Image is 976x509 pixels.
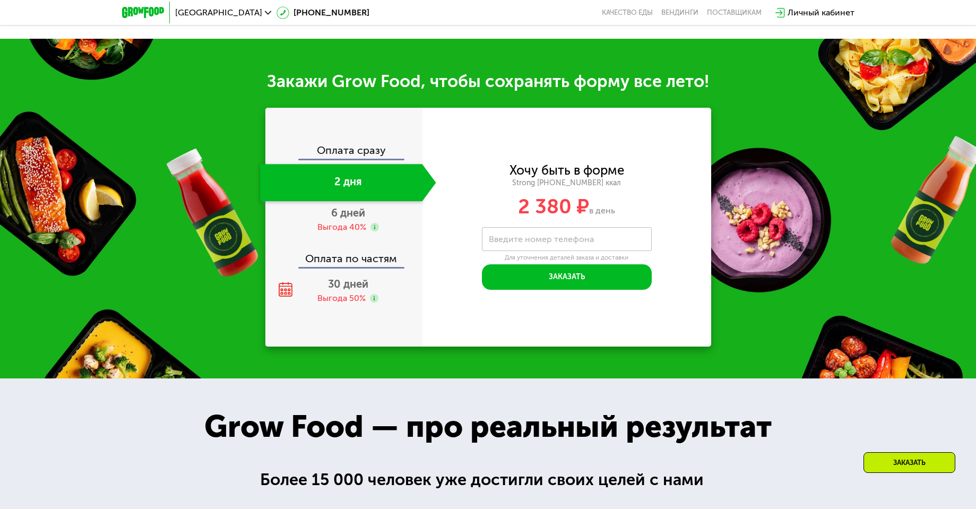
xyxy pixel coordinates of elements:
[788,6,854,19] div: Личный кабинет
[707,8,762,17] div: поставщикам
[266,145,422,159] div: Оплата сразу
[277,6,369,19] a: [PHONE_NUMBER]
[266,243,422,267] div: Оплата по частям
[489,236,594,242] label: Введите номер телефона
[509,165,624,176] div: Хочу быть в форме
[482,254,652,262] div: Для уточнения деталей заказа и доставки
[317,221,366,233] div: Выгода 40%
[328,278,368,290] span: 30 дней
[602,8,653,17] a: Качество еды
[661,8,698,17] a: Вендинги
[589,205,615,215] span: в день
[422,178,711,188] div: Strong [PHONE_NUMBER] ккал
[317,292,366,304] div: Выгода 50%
[331,206,365,219] span: 6 дней
[180,404,795,450] div: Grow Food — про реальный результат
[175,8,262,17] span: [GEOGRAPHIC_DATA]
[863,452,955,473] div: Заказать
[518,194,589,219] span: 2 380 ₽
[260,467,715,492] div: Более 15 000 человек уже достигли своих целей с нами
[482,264,652,290] button: Заказать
